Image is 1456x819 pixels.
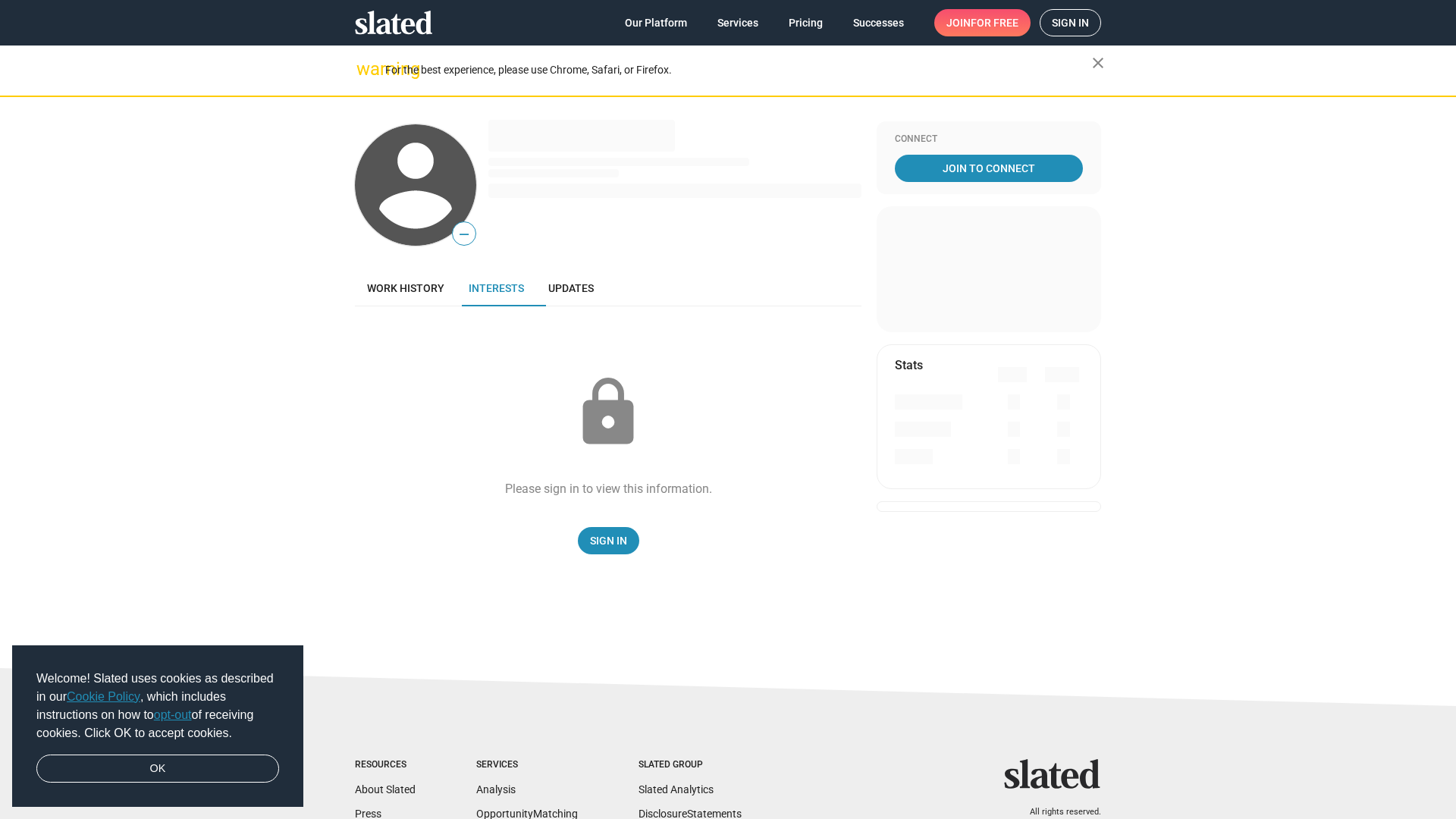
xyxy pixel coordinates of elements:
span: Join [946,9,1018,36]
a: Services [705,9,770,36]
div: Slated Group [639,759,742,771]
a: opt-out [154,708,192,721]
span: Sign in [1052,10,1089,36]
span: Sign In [590,527,627,554]
a: Joinfor free [934,9,1031,36]
mat-card-title: Stats [895,357,923,373]
a: Successes [841,9,916,36]
div: For the best experience, please use Chrome, Safari, or Firefox. [385,60,1092,80]
a: Updates [536,270,606,306]
a: Sign in [1040,9,1101,36]
a: Work history [355,270,457,306]
span: for free [971,9,1018,36]
mat-icon: warning [356,60,375,78]
a: Analysis [476,783,516,795]
div: Resources [355,759,416,771]
div: Services [476,759,578,771]
div: Connect [895,133,1083,146]
a: Slated Analytics [639,783,714,795]
span: — [453,224,475,244]
a: Cookie Policy [67,690,140,703]
div: cookieconsent [12,645,303,808]
span: Interests [469,282,524,294]
a: dismiss cookie message [36,755,279,783]
mat-icon: lock [570,375,646,450]
span: Pricing [789,9,823,36]
a: Pricing [777,9,835,36]
div: Please sign in to view this information. [505,481,712,497]
span: Services [717,9,758,36]
a: Join To Connect [895,155,1083,182]
mat-icon: close [1089,54,1107,72]
span: Welcome! Slated uses cookies as described in our , which includes instructions on how to of recei... [36,670,279,742]
a: Sign In [578,527,639,554]
span: Our Platform [625,9,687,36]
span: Updates [548,282,594,294]
a: Interests [457,270,536,306]
a: Our Platform [613,9,699,36]
span: Work history [367,282,444,294]
span: Successes [853,9,904,36]
a: About Slated [355,783,416,795]
span: Join To Connect [898,155,1080,182]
